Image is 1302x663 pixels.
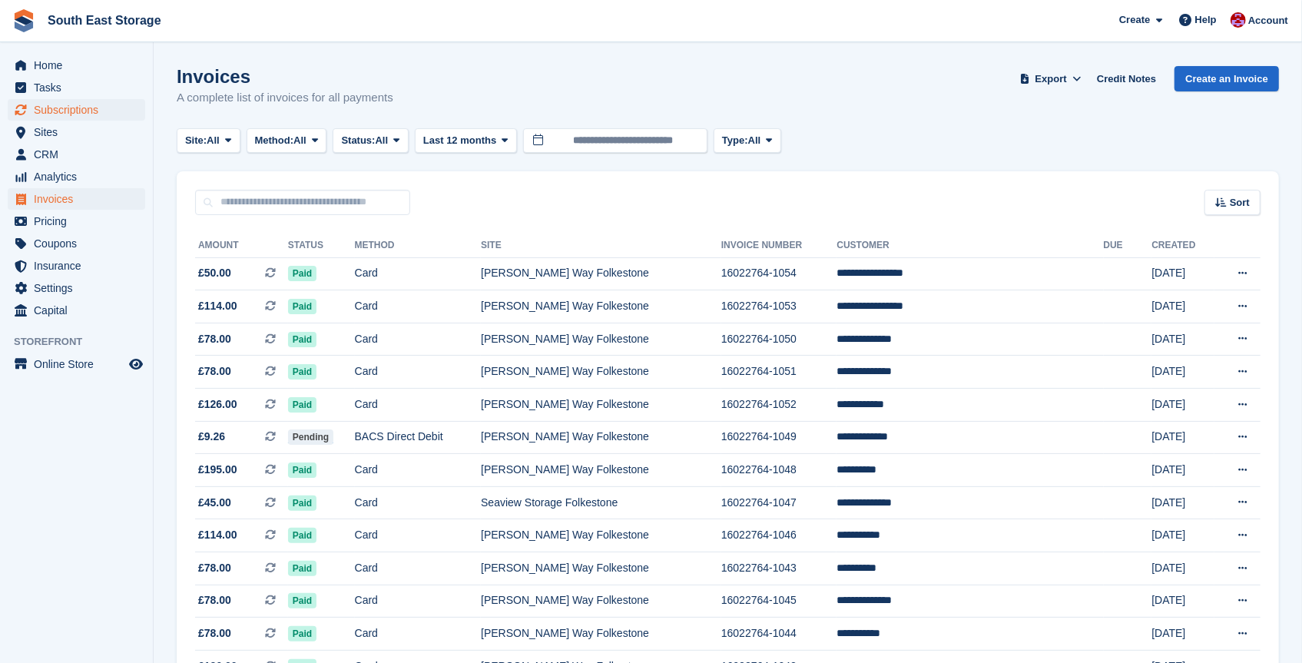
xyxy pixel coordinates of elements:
a: menu [8,55,145,76]
td: 16022764-1046 [721,519,837,552]
td: BACS Direct Debit [355,421,482,454]
a: menu [8,77,145,98]
button: Export [1017,66,1085,91]
th: Invoice Number [721,234,837,258]
span: £78.00 [198,625,231,641]
span: Site: [185,133,207,148]
span: £114.00 [198,298,237,314]
img: stora-icon-8386f47178a22dfd0bd8f6a31ec36ba5ce8667c1dd55bd0f319d3a0aa187defe.svg [12,9,35,32]
td: Card [355,389,482,422]
td: [PERSON_NAME] Way Folkestone [481,290,721,323]
td: [DATE] [1151,389,1214,422]
span: CRM [34,144,126,165]
span: £50.00 [198,265,231,281]
td: Card [355,356,482,389]
span: Home [34,55,126,76]
td: Card [355,323,482,356]
span: Pricing [34,211,126,232]
span: Status: [341,133,375,148]
span: £78.00 [198,363,231,380]
span: All [207,133,220,148]
span: Export [1035,71,1067,87]
span: Settings [34,277,126,299]
td: 16022764-1050 [721,323,837,356]
th: Customer [837,234,1103,258]
span: Paid [288,397,316,413]
span: Sites [34,121,126,143]
span: £45.00 [198,495,231,511]
td: Card [355,585,482,618]
span: £78.00 [198,331,231,347]
td: [PERSON_NAME] Way Folkestone [481,257,721,290]
a: South East Storage [41,8,167,33]
span: All [376,133,389,148]
a: menu [8,188,145,210]
h1: Invoices [177,66,393,87]
a: Preview store [127,355,145,373]
td: [PERSON_NAME] Way Folkestone [481,552,721,585]
span: £78.00 [198,592,231,608]
td: 16022764-1043 [721,552,837,585]
th: Site [481,234,721,258]
td: 16022764-1044 [721,618,837,651]
span: All [748,133,761,148]
td: [DATE] [1151,486,1214,519]
span: All [293,133,306,148]
a: menu [8,255,145,277]
td: [PERSON_NAME] Way Folkestone [481,323,721,356]
td: Card [355,552,482,585]
span: Insurance [34,255,126,277]
span: Create [1119,12,1150,28]
span: £114.00 [198,527,237,543]
span: £9.26 [198,429,225,445]
a: menu [8,211,145,232]
td: 16022764-1052 [721,389,837,422]
a: menu [8,121,145,143]
span: Paid [288,299,316,314]
span: Paid [288,561,316,576]
td: Card [355,454,482,487]
button: Status: All [333,128,408,154]
span: Method: [255,133,294,148]
span: Paid [288,593,316,608]
td: [DATE] [1151,356,1214,389]
a: Credit Notes [1091,66,1162,91]
a: menu [8,300,145,321]
td: 16022764-1045 [721,585,837,618]
td: [PERSON_NAME] Way Folkestone [481,585,721,618]
td: Seaview Storage Folkestone [481,486,721,519]
td: Card [355,519,482,552]
td: 16022764-1054 [721,257,837,290]
span: £195.00 [198,462,237,478]
span: Paid [288,626,316,641]
td: [DATE] [1151,618,1214,651]
a: menu [8,277,145,299]
a: menu [8,353,145,375]
td: [PERSON_NAME] Way Folkestone [481,421,721,454]
td: Card [355,618,482,651]
td: [DATE] [1151,585,1214,618]
td: 16022764-1048 [721,454,837,487]
th: Status [288,234,355,258]
span: Type: [722,133,748,148]
td: 16022764-1047 [721,486,837,519]
td: Card [355,257,482,290]
span: Pending [288,429,333,445]
p: A complete list of invoices for all payments [177,89,393,107]
td: [PERSON_NAME] Way Folkestone [481,519,721,552]
span: Paid [288,496,316,511]
span: Coupons [34,233,126,254]
td: 16022764-1051 [721,356,837,389]
td: Card [355,290,482,323]
a: menu [8,233,145,254]
span: £78.00 [198,560,231,576]
th: Due [1104,234,1152,258]
td: Card [355,486,482,519]
button: Type: All [714,128,781,154]
button: Site: All [177,128,240,154]
span: Paid [288,528,316,543]
button: Method: All [247,128,327,154]
span: Paid [288,462,316,478]
span: Subscriptions [34,99,126,121]
a: menu [8,166,145,187]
